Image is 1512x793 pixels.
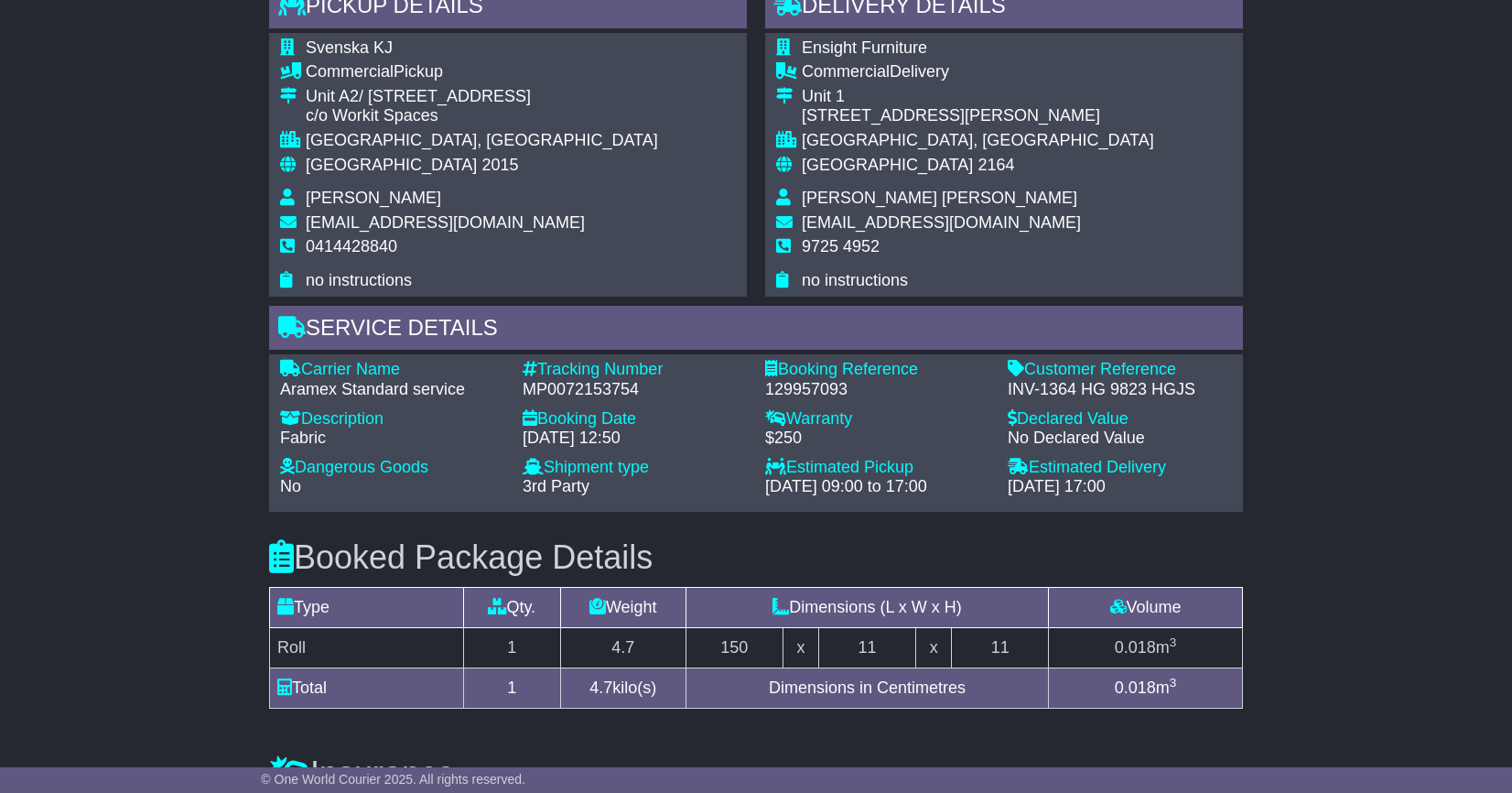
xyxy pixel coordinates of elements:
[802,237,880,255] span: 9725 4952
[802,38,927,57] span: Ensight Furniture
[1008,380,1232,400] div: INV-1364 HG 9823 HGJS
[280,429,504,449] div: Fabric
[306,189,441,207] span: [PERSON_NAME]
[280,409,504,429] div: Description
[765,380,989,400] div: 129957093
[1170,676,1177,690] sup: 3
[463,587,560,627] td: Qty.
[977,156,1014,174] span: 2164
[463,627,560,668] td: 1
[280,477,301,495] span: No
[560,668,686,708] td: kilo(s)
[952,627,1049,668] td: 11
[1008,360,1232,380] div: Customer Reference
[1008,458,1232,478] div: Estimated Delivery
[802,131,1154,151] div: [GEOGRAPHIC_DATA], [GEOGRAPHIC_DATA]
[765,360,989,380] div: Booking Reference
[589,679,612,697] span: 4.7
[765,477,989,497] div: [DATE] 09:00 to 17:00
[802,62,1154,82] div: Delivery
[765,429,989,449] div: $250
[306,213,585,232] span: [EMAIL_ADDRESS][DOMAIN_NAME]
[802,213,1081,232] span: [EMAIL_ADDRESS][DOMAIN_NAME]
[1115,638,1156,657] span: 0.018
[802,106,1154,126] div: [STREET_ADDRESS][PERSON_NAME]
[269,539,1243,576] h3: Booked Package Details
[306,87,658,107] div: Unit A2/ [STREET_ADDRESS]
[280,458,504,478] div: Dangerous Goods
[686,627,783,668] td: 150
[523,477,589,495] span: 3rd Party
[306,131,658,151] div: [GEOGRAPHIC_DATA], [GEOGRAPHIC_DATA]
[270,627,464,668] td: Roll
[802,189,1077,207] span: [PERSON_NAME] [PERSON_NAME]
[686,587,1048,627] td: Dimensions (L x W x H)
[1049,587,1243,627] td: Volume
[1049,627,1243,668] td: m
[306,62,658,82] div: Pickup
[306,156,477,174] span: [GEOGRAPHIC_DATA]
[270,587,464,627] td: Type
[463,668,560,708] td: 1
[270,668,464,708] td: Total
[1008,409,1232,429] div: Declared Value
[802,62,890,81] span: Commercial
[783,627,818,668] td: x
[269,755,1243,792] h3: Insurance
[765,409,989,429] div: Warranty
[523,409,747,429] div: Booking Date
[269,306,1243,355] div: Service Details
[523,380,747,400] div: MP0072153754
[523,360,747,380] div: Tracking Number
[306,271,412,289] span: no instructions
[560,627,686,668] td: 4.7
[306,62,394,81] span: Commercial
[802,87,1154,107] div: Unit 1
[560,587,686,627] td: Weight
[1008,477,1232,497] div: [DATE] 17:00
[523,458,747,478] div: Shipment type
[1115,679,1156,697] span: 0.018
[280,360,504,380] div: Carrier Name
[1049,668,1243,708] td: m
[819,627,916,668] td: 11
[686,668,1048,708] td: Dimensions in Centimetres
[306,38,393,57] span: Svenska KJ
[306,237,397,255] span: 0414428840
[915,627,951,668] td: x
[802,271,908,289] span: no instructions
[1008,429,1232,449] div: No Declared Value
[481,156,518,174] span: 2015
[280,380,504,400] div: Aramex Standard service
[802,156,973,174] span: [GEOGRAPHIC_DATA]
[765,458,989,478] div: Estimated Pickup
[261,772,525,787] span: © One World Courier 2025. All rights reserved.
[306,106,658,126] div: c/o Workit Spaces
[1170,635,1177,649] sup: 3
[523,429,747,449] div: [DATE] 12:50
